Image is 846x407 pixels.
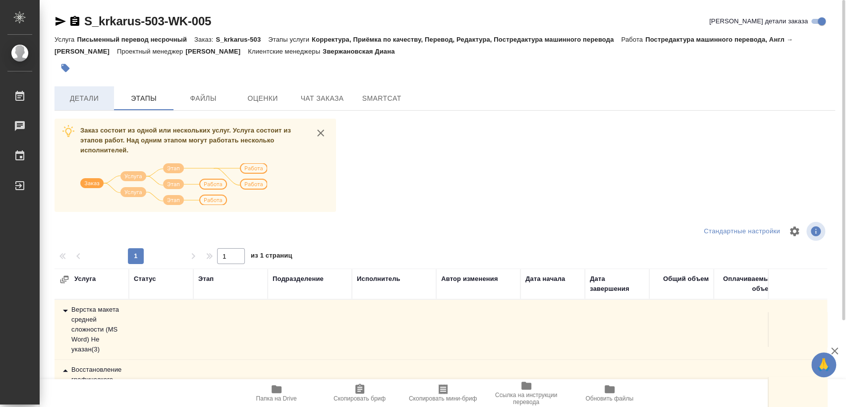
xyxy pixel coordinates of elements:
div: Автор изменения [441,274,498,284]
p: Работа [621,36,645,43]
p: Проектный менеджер [117,48,185,55]
span: Обновить файлы [585,395,633,402]
span: Заказ состоит из одной или нескольких услуг. Услуга состоит из этапов работ. Над одним этапом мог... [80,127,291,154]
button: close [313,126,328,140]
span: из 1 страниц [251,250,292,264]
button: 🙏 [811,352,836,377]
span: Папка на Drive [256,395,297,402]
div: Дата завершения [590,274,644,294]
span: Скопировать мини-бриф [409,395,477,402]
span: Скопировать бриф [334,395,386,402]
div: Подразделение [273,274,324,284]
button: Обновить файлы [568,379,651,407]
button: Скопировать ссылку для ЯМессенджера [55,15,66,27]
p: Клиентские менеджеры [248,48,323,55]
p: S_krkarus-503 [216,36,268,43]
div: Общий объем [663,274,709,284]
button: Скопировать ссылку [69,15,81,27]
p: Корректура, Приёмка по качеству, Перевод, Редактура, Постредактура машинного перевода [312,36,621,43]
button: Добавить тэг [55,57,76,79]
div: Дата начала [525,274,565,284]
span: Ссылка на инструкции перевода [491,392,562,406]
p: Заказ: [194,36,216,43]
span: Оценки [239,92,286,105]
span: [PERSON_NAME] детали заказа [709,16,808,26]
div: split button [701,224,783,239]
p: Услуга [55,36,77,43]
p: Письменный перевод несрочный [77,36,194,43]
div: Исполнитель [357,274,400,284]
span: Файлы [179,92,227,105]
div: Оплачиваемый объем [719,274,773,294]
button: Скопировать бриф [318,379,401,407]
button: Папка на Drive [235,379,318,407]
p: Этапы услуги [268,36,312,43]
span: 🙏 [815,354,832,375]
button: Ссылка на инструкции перевода [485,379,568,407]
a: S_krkarus-503-WK-005 [84,14,211,28]
span: Посмотреть информацию [806,222,827,241]
p: Звержановская Диана [323,48,402,55]
div: Услуга [59,274,159,284]
span: Чат заказа [298,92,346,105]
button: Скопировать мини-бриф [401,379,485,407]
span: Этапы [120,92,168,105]
div: Статус [134,274,156,284]
span: Детали [60,92,108,105]
p: [PERSON_NAME] [185,48,248,55]
div: Этап [198,274,214,284]
span: Настроить таблицу [783,219,806,243]
button: Развернуть [59,274,69,284]
span: SmartCat [358,92,405,105]
div: Верстка макета средней сложности (MS Word) Не указан ( 3 ) [59,305,124,354]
